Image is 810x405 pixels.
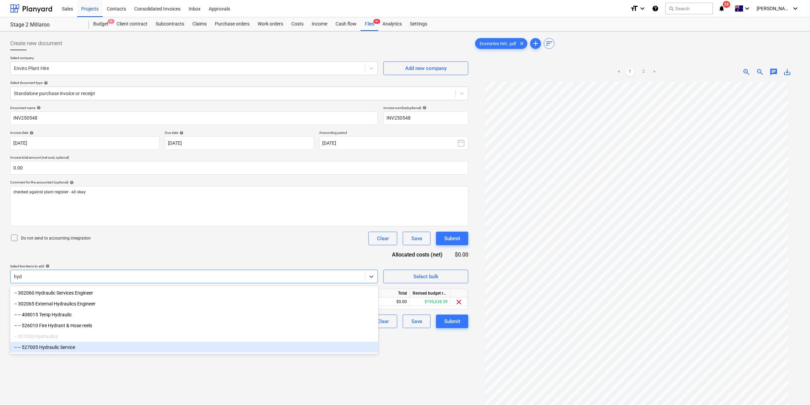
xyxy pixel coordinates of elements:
[413,272,438,281] div: Select bulk
[421,106,427,110] span: help
[254,17,287,31] a: Work orders
[287,17,308,31] a: Costs
[436,232,468,245] button: Submit
[383,106,468,110] div: Invoice number (optional)
[638,4,647,13] i: keyboard_arrow_down
[10,56,378,61] p: Select company
[630,4,638,13] i: format_size
[108,19,115,24] span: 8
[669,6,674,11] span: search
[411,234,422,243] div: Save
[10,180,468,184] div: Comment for the accountant (optional)
[10,298,378,309] div: -- 302065 External Hydraulics Engineer
[455,298,463,306] span: clear
[361,17,378,31] a: Files9+
[21,235,91,241] p: Do not send to accounting integration
[640,68,648,76] a: Page 2
[10,106,378,110] div: Document name
[380,251,453,259] div: Allocated costs (net)
[518,39,526,48] span: clear
[331,17,361,31] a: Cash flow
[42,81,48,85] span: help
[188,17,211,31] a: Claims
[10,309,378,320] div: -- -- 408015 Temp Hydraulic
[10,161,468,175] input: Invoice total amount (net cost, optional)
[361,17,378,31] div: Files
[165,130,314,135] div: Due date
[10,81,468,85] div: Select document type
[10,342,378,353] div: -- -- 527005 Hydraulic Service
[756,68,764,76] span: zoom_out
[369,298,410,306] div: $0.00
[410,289,451,298] div: Revised budget remaining
[743,4,752,13] i: keyboard_arrow_down
[10,130,159,135] div: Invoice date
[10,320,378,331] div: -- -- 526010 Fire Hydrant & Hose reels
[757,6,791,11] span: [PERSON_NAME]
[436,315,468,328] button: Submit
[10,111,378,125] input: Document name
[320,130,469,136] p: Accounting period
[545,39,553,48] span: sort
[10,331,378,342] div: -- 527000 Hydraulics
[35,106,41,110] span: help
[377,234,389,243] div: Clear
[666,3,713,14] button: Search
[89,17,113,31] div: Budget
[178,131,184,135] span: help
[10,155,468,161] p: Invoice total amount (net cost, optional)
[374,19,380,24] span: 9+
[368,232,397,245] button: Clear
[475,38,528,49] div: EnviroHire INV...pdf
[454,251,469,259] div: $0.00
[68,180,74,184] span: help
[792,4,800,13] i: keyboard_arrow_down
[13,190,86,194] span: checked against plant register - all okay
[651,68,659,76] a: Next page
[383,270,468,283] button: Select bulk
[406,17,431,31] a: Settings
[10,264,378,268] div: Select line-items to add
[723,1,730,8] span: 28
[410,298,451,306] div: $195,638.59
[89,17,113,31] a: Budget8
[44,264,50,268] span: help
[532,39,540,48] span: add
[383,111,468,125] input: Invoice number
[165,136,314,150] input: Due date not specified
[403,232,431,245] button: Save
[743,68,751,76] span: zoom_in
[770,68,778,76] span: chat
[626,68,634,76] a: Page 1 is your current page
[10,287,378,298] div: -- 302060 Hydraulic Services Engineer
[444,317,460,326] div: Submit
[368,315,397,328] button: Clear
[615,68,623,76] a: Previous page
[10,21,81,29] div: Stage 2 Millaroo
[10,136,159,150] input: Invoice date not specified
[476,41,520,46] span: EnviroHire INV...pdf
[211,17,254,31] div: Purchase orders
[113,17,152,31] a: Client contract
[403,315,431,328] button: Save
[378,17,406,31] a: Analytics
[320,136,469,150] button: [DATE]
[308,17,331,31] a: Income
[377,317,389,326] div: Clear
[411,317,422,326] div: Save
[152,17,188,31] a: Subcontracts
[444,234,460,243] div: Submit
